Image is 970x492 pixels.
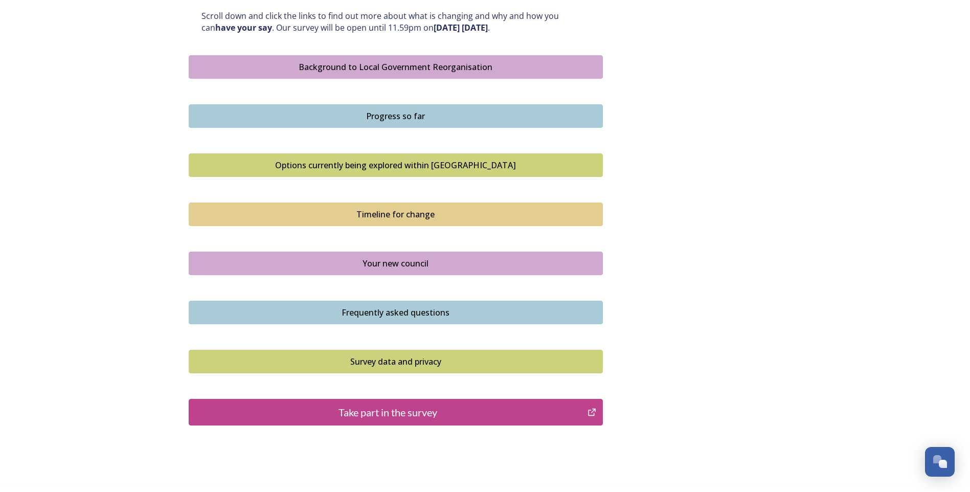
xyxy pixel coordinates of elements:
button: Survey data and privacy [189,350,603,373]
button: Open Chat [925,447,955,477]
div: Take part in the survey [194,405,582,420]
div: Background to Local Government Reorganisation [194,61,597,73]
div: Options currently being explored within [GEOGRAPHIC_DATA] [194,159,597,171]
button: Your new council [189,252,603,275]
div: Survey data and privacy [194,355,597,368]
strong: [DATE] [434,22,460,33]
div: Your new council [194,257,597,270]
button: Timeline for change [189,203,603,226]
div: Frequently asked questions [194,306,597,319]
div: Timeline for change [194,208,597,220]
div: Progress so far [194,110,597,122]
strong: [DATE] [462,22,488,33]
strong: have your say [215,22,272,33]
button: Frequently asked questions [189,301,603,324]
button: Take part in the survey [189,399,603,426]
button: Background to Local Government Reorganisation [189,55,603,79]
button: Options currently being explored within West Sussex [189,153,603,177]
button: Progress so far [189,104,603,128]
p: Scroll down and click the links to find out more about what is changing and why and how you can .... [201,10,590,33]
